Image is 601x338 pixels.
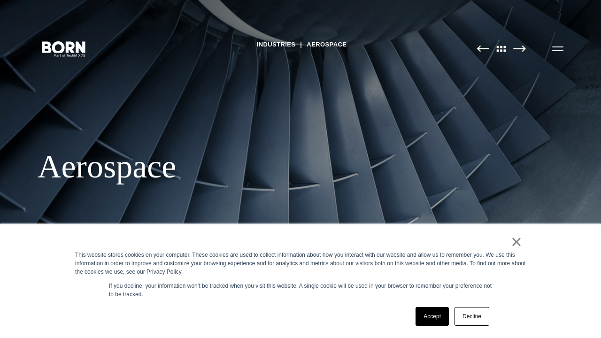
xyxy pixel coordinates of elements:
[307,38,347,52] a: Aerospace
[257,38,296,52] a: Industries
[547,38,569,58] button: Open
[477,45,489,52] img: Previous Page
[38,147,563,186] div: Aerospace
[109,282,492,299] p: If you decline, your information won’t be tracked when you visit this website. A single cookie wi...
[455,307,489,326] a: Decline
[416,307,449,326] a: Accept
[511,238,522,246] a: ×
[492,45,511,52] img: All Pages
[513,45,526,52] img: Next Page
[75,251,526,276] div: This website stores cookies on your computer. These cookies are used to collect information about...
